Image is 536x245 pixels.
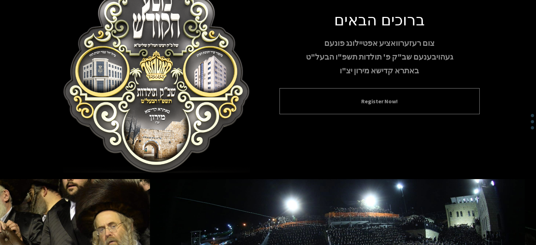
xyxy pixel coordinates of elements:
[279,10,480,29] h1: ברוכים הבאים
[279,37,480,49] p: צום רעזערוואציע אפטיילונג פונעם
[279,51,480,63] p: געהויבענעם שב"ק פ' תולדות תשפ"ו הבעל"ט
[288,97,471,105] button: Register Now!
[279,65,480,77] p: באתרא קדישא מירון יצ"ו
